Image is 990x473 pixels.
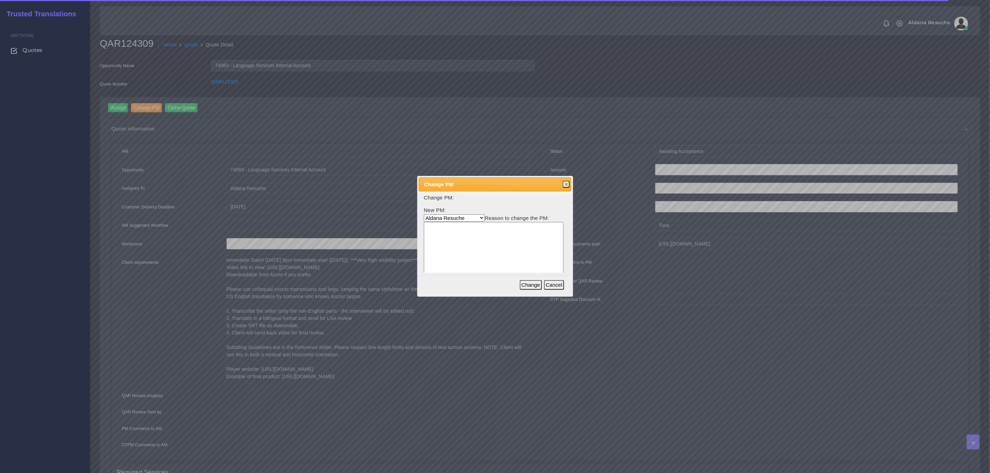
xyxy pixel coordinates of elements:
span: Change PM [424,180,552,188]
button: Cancel [544,280,564,290]
span: Sections [11,33,34,38]
h2: Trusted Translations [2,10,76,18]
a: Trusted Translations [2,8,76,20]
span: Quotes [23,46,42,54]
button: Close [563,181,570,188]
form: New PM: Reason to change the PM: [424,194,566,290]
button: Change [520,280,542,290]
p: Change PM: [424,194,566,201]
a: Quotes [5,43,85,57]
